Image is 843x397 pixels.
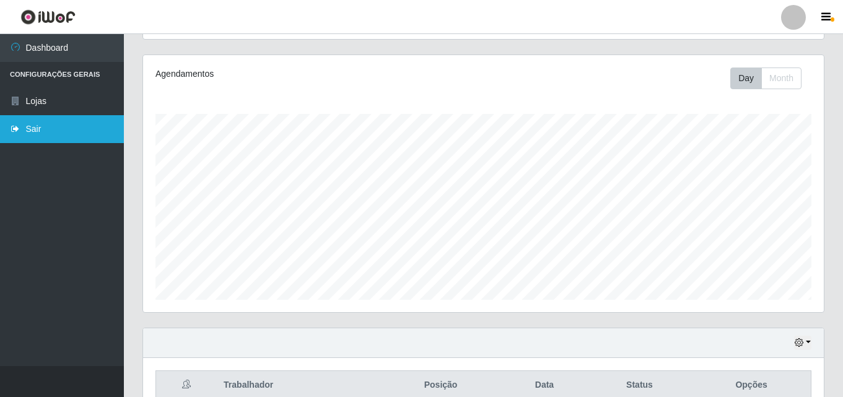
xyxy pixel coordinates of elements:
button: Month [761,68,802,89]
img: CoreUI Logo [20,9,76,25]
div: First group [730,68,802,89]
button: Day [730,68,762,89]
div: Agendamentos [155,68,418,81]
div: Toolbar with button groups [730,68,811,89]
